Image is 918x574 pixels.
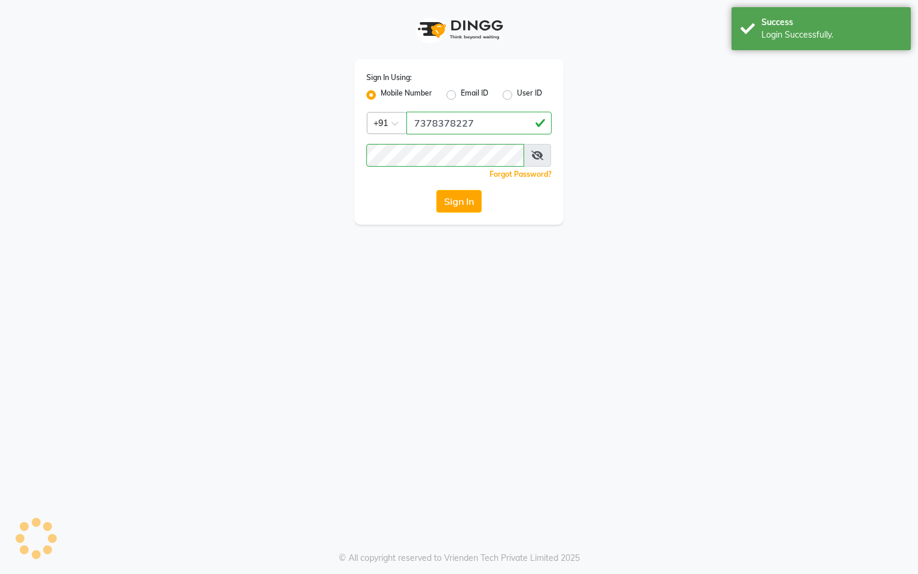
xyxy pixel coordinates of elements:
[366,72,412,83] label: Sign In Using:
[517,88,542,102] label: User ID
[406,112,552,134] input: Username
[461,88,488,102] label: Email ID
[761,29,902,41] div: Login Successfully.
[436,190,482,213] button: Sign In
[366,144,524,167] input: Username
[411,12,507,47] img: logo1.svg
[381,88,432,102] label: Mobile Number
[761,16,902,29] div: Success
[489,170,552,179] a: Forgot Password?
